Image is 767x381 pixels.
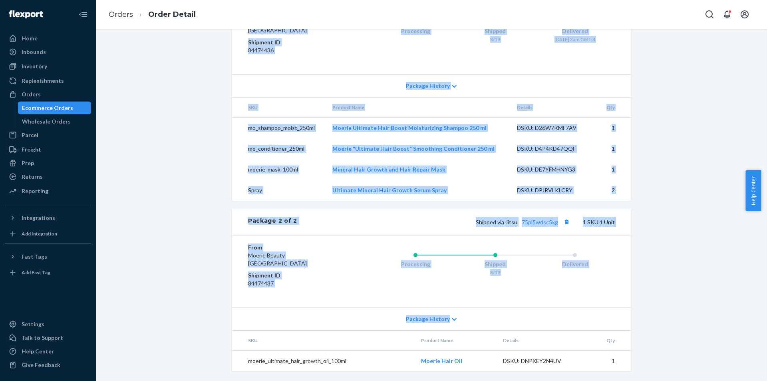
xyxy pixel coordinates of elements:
[22,159,34,167] div: Prep
[5,345,91,358] a: Help Center
[22,104,73,112] div: Ecommerce Orders
[535,260,615,268] div: Delivered
[517,145,592,153] div: DSKU: D4P4KD47QQF
[5,129,91,142] a: Parcel
[102,3,202,26] ol: breadcrumbs
[332,124,487,131] a: Moerie Ultimate Hair Boost Moisturizing Shampoo 250 ml
[248,46,344,54] dd: 84474436
[22,77,64,85] div: Replenishments
[517,186,592,194] div: DSKU: DPJRVLKLCRY
[584,331,631,351] th: Qty
[701,6,717,22] button: Open Search Box
[719,6,735,22] button: Open notifications
[232,180,326,201] td: Spray
[332,166,445,173] a: Mineral Hair Growth and Hair Repair Mask
[326,98,511,118] th: Product Name
[535,27,615,35] div: Delivered
[503,357,578,365] div: DSKU: DNPXEY2N4UV
[22,253,47,261] div: Fast Tags
[22,62,47,70] div: Inventory
[22,48,46,56] div: Inbounds
[22,320,44,328] div: Settings
[22,146,41,154] div: Freight
[332,145,495,152] a: Moérie "Ultimate Hair Boost" Smoothing Conditioner 250 ml
[497,331,584,351] th: Details
[22,173,43,181] div: Returns
[232,138,326,159] td: mo_conditioner_250ml
[232,351,415,372] td: moerie_ultimate_hair_growth_oil_100ml
[376,27,455,35] div: Processing
[22,214,55,222] div: Integrations
[522,219,558,225] a: 75pl5wdsc5xg
[5,46,91,58] a: Inbounds
[22,361,60,369] div: Give Feedback
[22,131,38,139] div: Parcel
[476,219,572,225] span: Shipped via Jitsu
[745,170,761,211] button: Help Center
[232,159,326,180] td: moerie_mask_100ml
[5,32,91,45] a: Home
[248,217,297,227] div: Package 2 of 2
[415,331,496,351] th: Product Name
[406,82,450,90] span: Package History
[22,230,57,237] div: Add Integration
[75,6,91,22] button: Close Navigation
[22,269,50,276] div: Add Fast Tag
[5,143,91,156] a: Freight
[561,217,572,227] button: Copy tracking number
[22,347,54,355] div: Help Center
[598,159,631,180] td: 1
[9,10,43,18] img: Flexport logo
[5,170,91,183] a: Returns
[598,98,631,118] th: Qty
[5,250,91,263] button: Fast Tags
[5,359,91,371] button: Give Feedback
[598,118,631,139] td: 1
[517,166,592,174] div: DSKU: DE7YFMHNYG3
[5,185,91,197] a: Reporting
[737,6,753,22] button: Open account menu
[598,180,631,201] td: 2
[248,243,344,251] dt: From
[248,271,344,279] dt: Shipment ID
[5,88,91,101] a: Orders
[22,334,63,342] div: Talk to Support
[5,60,91,73] a: Inventory
[22,34,38,42] div: Home
[232,331,415,351] th: SKU
[455,36,535,43] div: 8/19
[406,315,450,323] span: Package History
[22,118,71,126] div: Wholesale Orders
[232,98,326,118] th: SKU
[5,157,91,170] a: Prep
[598,138,631,159] td: 1
[332,187,447,193] a: Ultimate Mineral Hair Growth Serum Spray
[248,252,307,267] span: Moerie Beauty [GEOGRAPHIC_DATA]
[455,27,535,35] div: Shipped
[22,90,41,98] div: Orders
[584,351,631,372] td: 1
[376,260,455,268] div: Processing
[5,74,91,87] a: Replenishments
[421,357,462,364] a: Moerie Hair Oil
[511,98,598,118] th: Details
[148,10,196,19] a: Order Detail
[455,260,535,268] div: Shipped
[517,124,592,132] div: DSKU: D26W7KMF7A9
[535,36,615,43] div: [DATE] 3am GMT-4
[248,38,344,46] dt: Shipment ID
[5,331,91,344] a: Talk to Support
[232,118,326,139] td: mo_shampoo_moist_250ml
[5,227,91,240] a: Add Integration
[297,217,615,227] div: 1 SKU 1 Unit
[109,10,133,19] a: Orders
[5,211,91,224] button: Integrations
[248,279,344,287] dd: 84474437
[5,318,91,331] a: Settings
[455,269,535,276] div: 8/19
[18,102,91,114] a: Ecommerce Orders
[22,187,48,195] div: Reporting
[5,266,91,279] a: Add Fast Tag
[18,115,91,128] a: Wholesale Orders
